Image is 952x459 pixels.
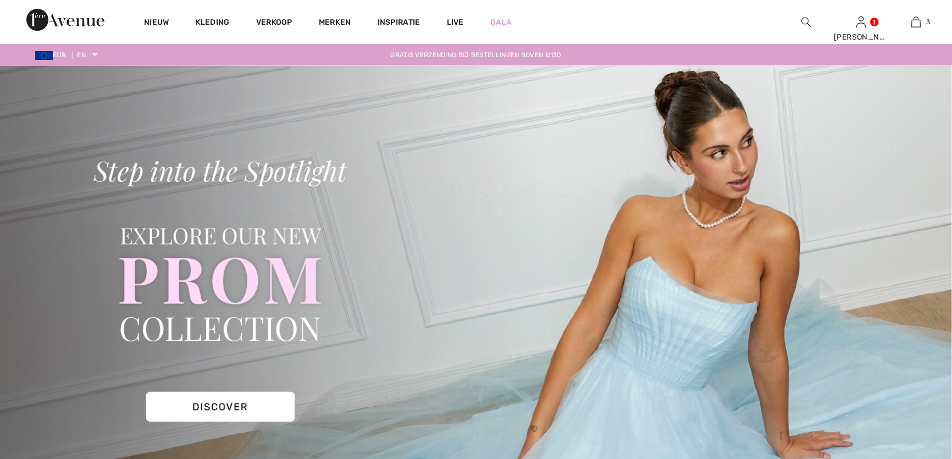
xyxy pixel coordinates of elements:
[390,51,562,59] font: Gratis verzending bij bestellingen boven €130
[53,51,66,59] font: EUR
[381,51,571,59] a: Gratis verzending bij bestellingen boven €130
[77,51,86,59] font: EN
[911,15,921,29] img: Mijn tas
[856,16,866,27] a: Aanmelden
[834,32,898,42] font: [PERSON_NAME]
[856,15,866,29] img: Mijn gegevens
[447,18,464,27] font: Live
[256,18,292,29] a: Verkoop
[256,18,292,27] font: Verkoop
[144,18,169,29] a: Nieuw
[490,16,512,28] a: Gala
[35,51,53,60] img: Euro
[196,18,230,27] font: Kleding
[26,9,104,31] img: 1ère Avenue
[447,16,464,28] a: Live
[882,426,941,454] iframe: Opent een widget waarin u kunt chatten met een van onze agenten
[196,18,230,29] a: Kleding
[319,18,351,27] font: Merken
[378,18,420,27] font: Inspiratie
[144,18,169,27] font: Nieuw
[926,18,930,26] font: 3
[889,15,943,29] a: 3
[319,18,351,29] a: Merken
[490,18,512,27] font: Gala
[801,15,811,29] img: zoek op de website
